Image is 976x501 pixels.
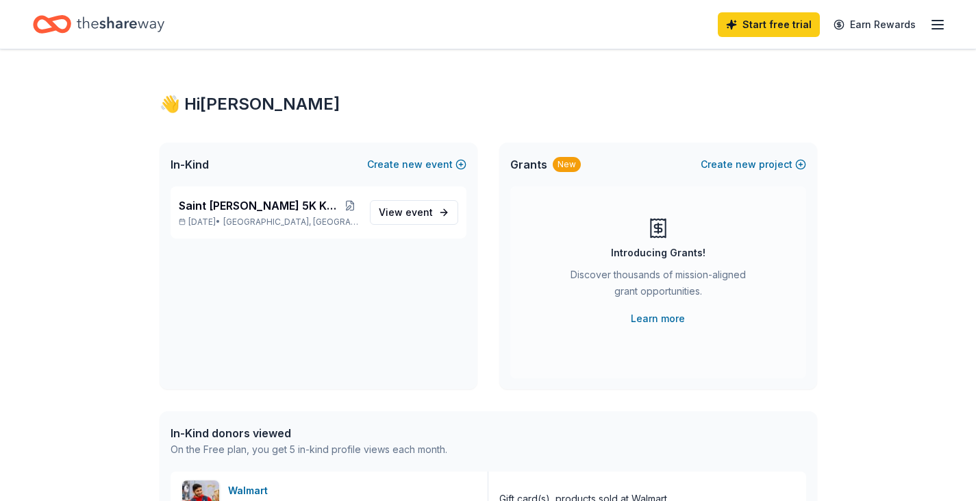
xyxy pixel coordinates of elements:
a: Earn Rewards [825,12,924,37]
a: View event [370,200,458,225]
span: Saint [PERSON_NAME] 5K Knightmare Run&Walk [179,197,342,214]
div: 👋 Hi [PERSON_NAME] [160,93,817,115]
div: Introducing Grants! [611,245,705,261]
span: View [379,204,433,221]
span: In-Kind [171,156,209,173]
button: Createnewevent [367,156,466,173]
div: In-Kind donors viewed [171,425,447,441]
span: event [405,206,433,218]
span: new [736,156,756,173]
div: Walmart [228,482,273,499]
p: [DATE] • [179,217,359,228]
div: New [553,157,581,172]
a: Learn more [631,310,685,327]
span: Grants [510,156,547,173]
span: new [402,156,423,173]
span: [GEOGRAPHIC_DATA], [GEOGRAPHIC_DATA] [223,217,358,228]
button: Createnewproject [701,156,806,173]
div: On the Free plan, you get 5 in-kind profile views each month. [171,441,447,458]
a: Home [33,8,164,40]
a: Start free trial [718,12,820,37]
div: Discover thousands of mission-aligned grant opportunities. [565,267,751,305]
